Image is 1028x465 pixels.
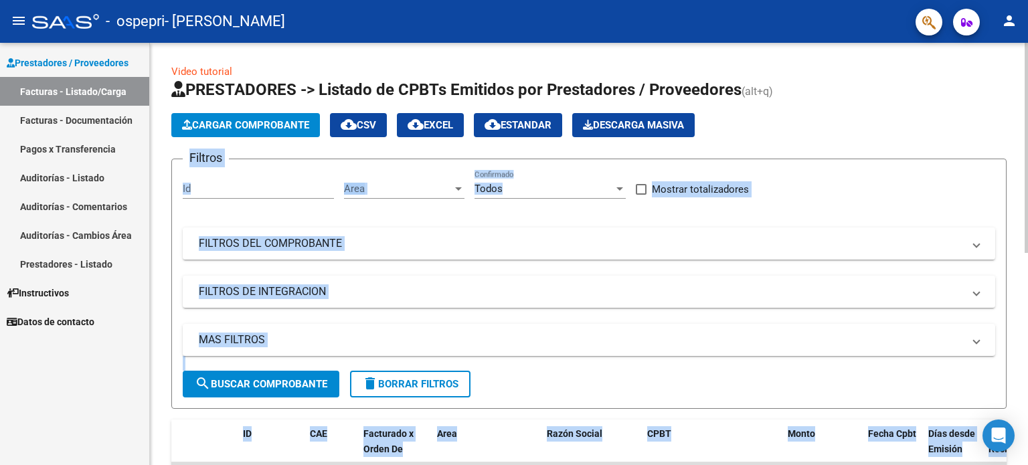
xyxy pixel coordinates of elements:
[199,333,963,347] mat-panel-title: MAS FILTROS
[7,56,128,70] span: Prestadores / Proveedores
[474,113,562,137] button: Estandar
[475,183,503,195] span: Todos
[788,428,815,439] span: Monto
[652,181,749,197] span: Mostrar totalizadores
[199,284,963,299] mat-panel-title: FILTROS DE INTEGRACION
[11,13,27,29] mat-icon: menu
[742,85,773,98] span: (alt+q)
[183,371,339,397] button: Buscar Comprobante
[341,116,357,132] mat-icon: cloud_download
[408,116,424,132] mat-icon: cloud_download
[547,428,602,439] span: Razón Social
[928,428,975,454] span: Días desde Emisión
[106,7,165,36] span: - ospepri
[583,119,684,131] span: Descarga Masiva
[350,371,470,397] button: Borrar Filtros
[330,113,387,137] button: CSV
[310,428,327,439] span: CAE
[243,428,252,439] span: ID
[195,378,327,390] span: Buscar Comprobante
[199,236,963,251] mat-panel-title: FILTROS DEL COMPROBANTE
[989,428,1026,454] span: Fecha Recibido
[485,116,501,132] mat-icon: cloud_download
[7,286,69,300] span: Instructivos
[171,66,232,78] a: Video tutorial
[362,375,378,391] mat-icon: delete
[362,378,458,390] span: Borrar Filtros
[982,420,1015,452] div: Open Intercom Messenger
[183,276,995,308] mat-expansion-panel-header: FILTROS DE INTEGRACION
[171,80,742,99] span: PRESTADORES -> Listado de CPBTs Emitidos por Prestadores / Proveedores
[572,113,695,137] button: Descarga Masiva
[7,314,94,329] span: Datos de contacto
[363,428,414,454] span: Facturado x Orden De
[171,113,320,137] button: Cargar Comprobante
[344,183,452,195] span: Area
[183,227,995,260] mat-expansion-panel-header: FILTROS DEL COMPROBANTE
[868,428,916,439] span: Fecha Cpbt
[397,113,464,137] button: EXCEL
[1001,13,1017,29] mat-icon: person
[182,119,309,131] span: Cargar Comprobante
[341,119,376,131] span: CSV
[485,119,551,131] span: Estandar
[183,324,995,356] mat-expansion-panel-header: MAS FILTROS
[183,149,229,167] h3: Filtros
[572,113,695,137] app-download-masive: Descarga masiva de comprobantes (adjuntos)
[165,7,285,36] span: - [PERSON_NAME]
[195,375,211,391] mat-icon: search
[437,428,457,439] span: Area
[408,119,453,131] span: EXCEL
[647,428,671,439] span: CPBT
